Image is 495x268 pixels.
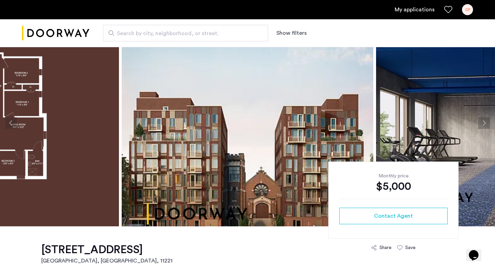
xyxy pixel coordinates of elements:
span: Contact Agent [374,212,413,220]
img: apartment [122,20,373,226]
iframe: chat widget [466,240,488,261]
button: Show or hide filters [276,29,307,37]
div: Monthly price [339,173,448,179]
button: Next apartment [478,117,490,129]
input: Apartment Search [103,25,268,41]
div: Share [379,244,392,251]
a: [STREET_ADDRESS][GEOGRAPHIC_DATA], [GEOGRAPHIC_DATA], 11221 [41,243,173,265]
a: Favorites [444,6,452,14]
div: CF [462,4,473,15]
div: $5,000 [339,179,448,193]
img: logo [22,20,89,46]
button: Previous apartment [5,117,17,129]
a: Cazamio logo [22,20,89,46]
div: Save [405,244,416,251]
a: My application [395,6,434,14]
span: Search by city, neighborhood, or street. [117,29,249,38]
h2: [GEOGRAPHIC_DATA], [GEOGRAPHIC_DATA] , 11221 [41,257,173,265]
h1: [STREET_ADDRESS] [41,243,173,257]
button: button [339,208,448,224]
